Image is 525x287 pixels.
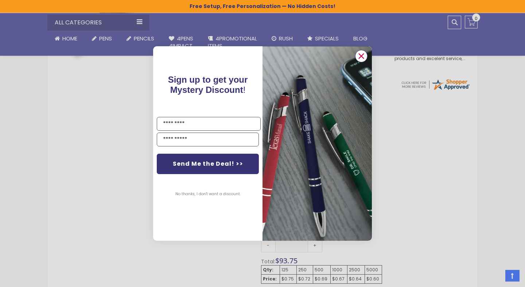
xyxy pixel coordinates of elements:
button: Close dialog [355,50,367,62]
span: Sign up to get your Mystery Discount [168,75,248,95]
button: Send Me the Deal! >> [157,154,259,174]
button: No thanks, I don't want a discount. [172,185,244,203]
img: pop-up-image [262,46,372,240]
span: ! [168,75,248,95]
